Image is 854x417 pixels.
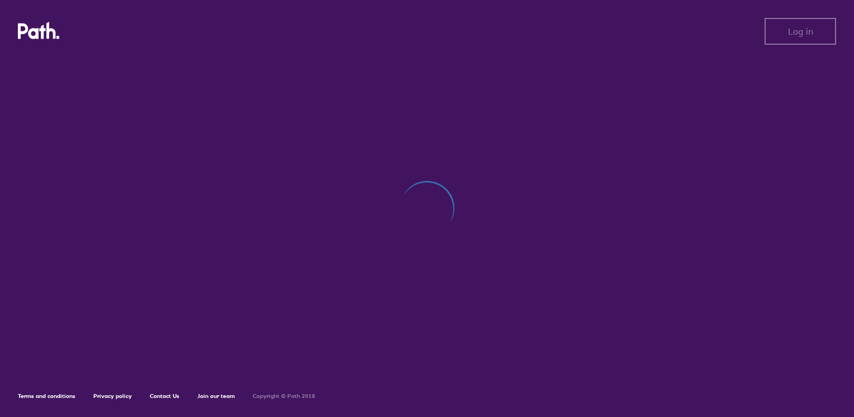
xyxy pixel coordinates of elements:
[788,26,813,36] span: Log in
[253,393,315,400] h6: Copyright © Path 2018
[197,392,235,400] a: Join our team
[765,18,836,45] button: Log in
[93,392,132,400] a: Privacy policy
[18,392,75,400] a: Terms and conditions
[150,392,179,400] a: Contact Us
